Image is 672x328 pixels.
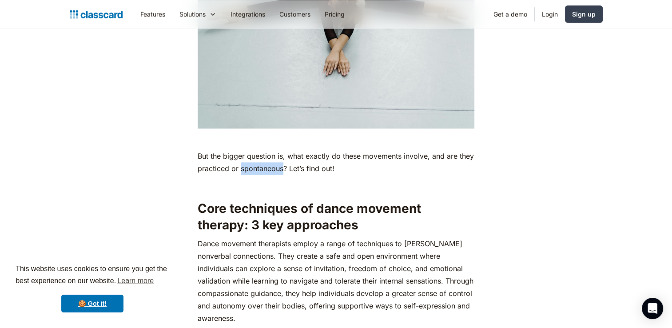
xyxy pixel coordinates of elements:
div: Open Intercom Messenger [642,298,663,319]
a: dismiss cookie message [61,295,123,312]
span: This website uses cookies to ensure you get the best experience on our website. [16,264,169,288]
div: Solutions [179,9,206,19]
a: Integrations [223,4,272,24]
p: But the bigger question is, what exactly do these movements involve, and are they practiced or sp... [198,150,474,175]
a: Login [535,4,565,24]
div: Sign up [572,9,596,19]
a: Get a demo [486,4,534,24]
div: Solutions [172,4,223,24]
strong: Core techniques of dance movement therapy: 3 key approaches [198,201,421,232]
a: Customers [272,4,318,24]
a: Logo [70,8,123,20]
div: cookieconsent [7,255,178,321]
p: Dance movement therapists employ a range of techniques to [PERSON_NAME] nonverbal connections. Th... [198,237,474,324]
a: Pricing [318,4,352,24]
a: Sign up [565,5,603,23]
p: ‍ [198,133,474,145]
a: learn more about cookies [116,274,155,288]
p: ‍ [198,179,474,192]
a: Features [133,4,172,24]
